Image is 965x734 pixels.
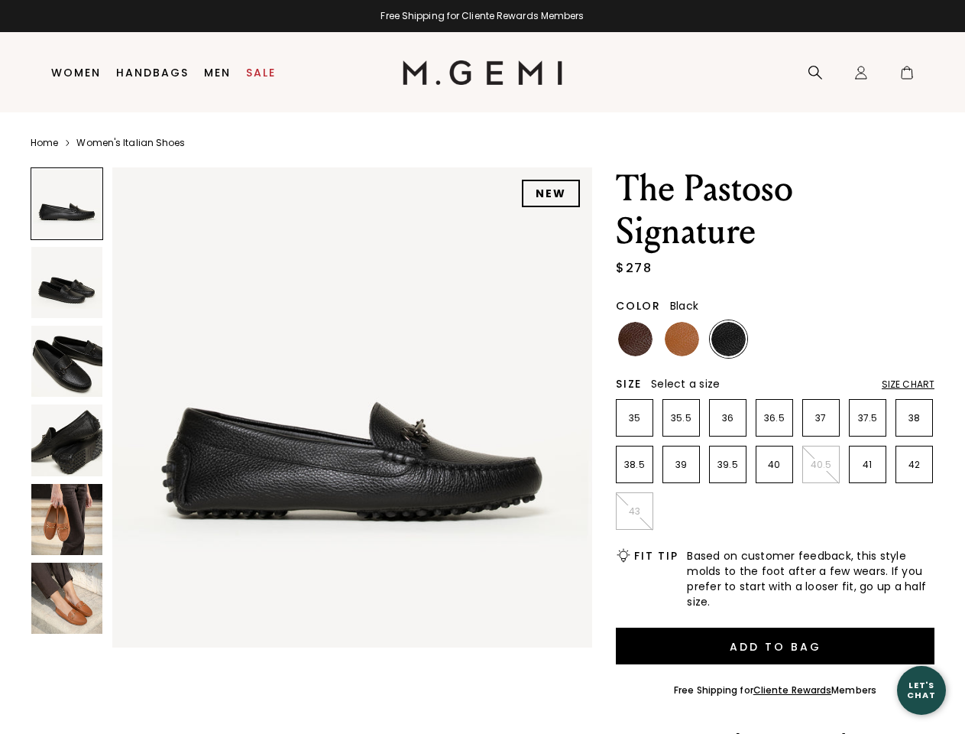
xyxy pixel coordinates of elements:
[617,505,653,518] p: 43
[674,684,876,697] div: Free Shipping for Members
[634,550,678,562] h2: Fit Tip
[76,137,185,149] a: Women's Italian Shoes
[616,259,652,278] div: $278
[246,67,276,79] a: Sale
[850,459,886,471] p: 41
[803,459,839,471] p: 40.5
[753,684,832,697] a: Cliente Rewards
[756,459,792,471] p: 40
[31,137,58,149] a: Home
[403,60,562,85] img: M.Gemi
[31,326,102,397] img: The Pastoso Signature
[616,167,934,253] h1: The Pastoso Signature
[116,67,189,79] a: Handbags
[617,459,653,471] p: 38.5
[204,67,231,79] a: Men
[31,563,102,634] img: The Pastoso Signature
[710,412,746,424] p: 36
[51,67,101,79] a: Women
[882,378,934,391] div: Size Chart
[663,412,699,424] p: 35.5
[616,378,642,390] h2: Size
[687,548,934,609] span: Based on customer feedback, this style molds to the foot after a few wears. If you prefer to star...
[31,484,102,555] img: The Pastoso Signature
[850,412,886,424] p: 37.5
[617,412,653,424] p: 35
[665,322,699,356] img: Tan
[522,180,580,207] div: NEW
[618,322,653,356] img: Chocolate
[897,680,946,700] div: Let's Chat
[710,459,746,471] p: 39.5
[616,628,934,664] button: Add to Bag
[711,322,746,356] img: Black
[896,459,932,471] p: 42
[31,247,102,318] img: The Pastoso Signature
[803,412,839,424] p: 37
[31,404,102,476] img: The Pastoso Signature
[651,376,720,391] span: Select a size
[616,300,661,312] h2: Color
[112,167,592,648] img: The Pastoso Signature
[756,412,792,424] p: 36.5
[670,298,698,313] span: Black
[663,459,699,471] p: 39
[896,412,932,424] p: 38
